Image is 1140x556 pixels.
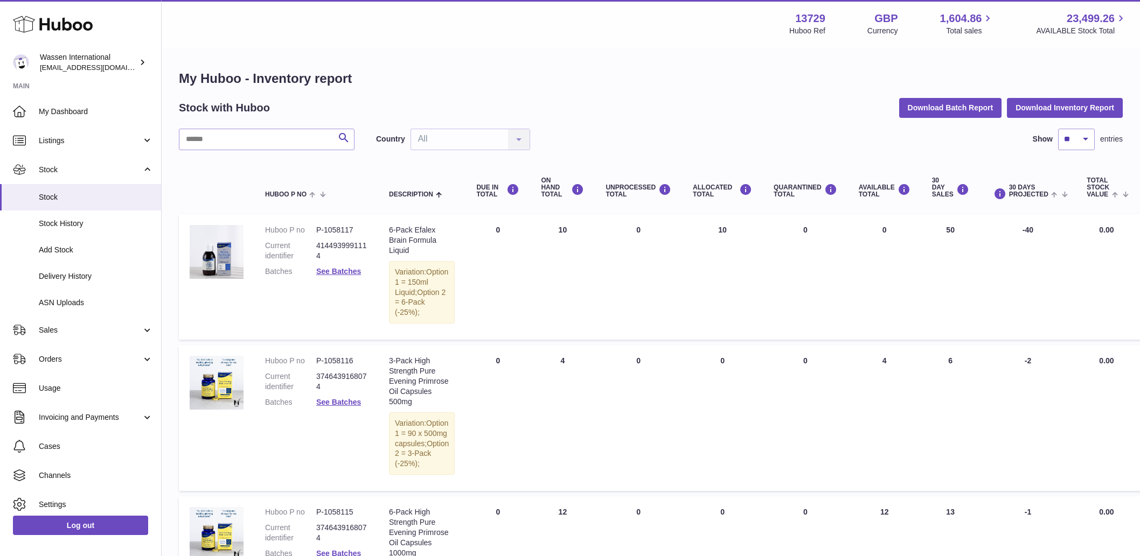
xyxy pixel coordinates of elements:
[803,226,808,234] span: 0
[803,356,808,365] span: 0
[530,345,595,491] td: 4
[265,225,316,235] dt: Huboo P no
[395,268,448,297] span: Option 1 = 150ml Liquid;
[1099,508,1114,516] span: 0.00
[316,398,361,406] a: See Batches
[39,107,153,117] span: My Dashboard
[595,345,682,491] td: 0
[595,214,682,340] td: 0
[39,136,142,146] span: Listings
[40,63,158,72] span: [EMAIL_ADDRESS][DOMAIN_NAME]
[921,214,980,340] td: 50
[921,345,980,491] td: 6
[39,441,153,452] span: Cases
[395,288,446,317] span: Option 2 = 6-Pack (-25%);
[316,356,367,366] dd: P-1058116
[316,371,367,392] dd: 3746439168074
[1033,134,1053,144] label: Show
[39,325,142,335] span: Sales
[39,354,142,364] span: Orders
[39,383,153,393] span: Usage
[789,26,825,36] div: Huboo Ref
[39,271,153,281] span: Delivery History
[980,345,1076,491] td: -2
[932,177,969,199] div: 30 DAY SALES
[1100,134,1123,144] span: entries
[265,356,316,366] dt: Huboo P no
[940,11,982,26] span: 1,604.86
[316,523,367,543] dd: 3746439168074
[693,184,752,198] div: ALLOCATED Total
[530,214,595,340] td: 10
[179,70,1123,87] h1: My Huboo - Inventory report
[848,345,921,491] td: 4
[1007,98,1123,117] button: Download Inventory Report
[1087,177,1109,199] span: Total stock value
[874,11,898,26] strong: GBP
[803,508,808,516] span: 0
[265,241,316,261] dt: Current identifier
[316,241,367,261] dd: 4144939991114
[541,177,584,199] div: ON HAND Total
[39,165,142,175] span: Stock
[980,214,1076,340] td: -40
[179,101,270,115] h2: Stock with Huboo
[774,184,837,198] div: QUARANTINED Total
[316,225,367,235] dd: P-1058117
[265,191,307,198] span: Huboo P no
[606,184,671,198] div: UNPROCESSED Total
[940,11,995,36] a: 1,604.86 Total sales
[190,225,244,279] img: product image
[395,419,448,448] span: Option 1 = 90 x 500mg capsules;
[682,214,763,340] td: 10
[389,356,455,406] div: 3-Pack High Strength Pure Evening Primrose Oil Capsules 500mg
[795,11,825,26] strong: 13729
[867,26,898,36] div: Currency
[389,225,455,256] div: 6-Pack Efalex Brain Formula Liquid
[465,214,530,340] td: 0
[1067,11,1115,26] span: 23,499.26
[265,397,316,407] dt: Batches
[265,523,316,543] dt: Current identifier
[465,345,530,491] td: 0
[389,191,433,198] span: Description
[39,192,153,202] span: Stock
[848,214,921,340] td: 0
[476,184,519,198] div: DUE IN TOTAL
[39,219,153,229] span: Stock History
[39,412,142,423] span: Invoicing and Payments
[39,470,153,481] span: Channels
[1036,11,1127,36] a: 23,499.26 AVAILABLE Stock Total
[316,507,367,517] dd: P-1058115
[13,54,29,71] img: internationalsupplychain@wassen.com
[376,134,405,144] label: Country
[389,261,455,323] div: Variation:
[40,52,137,73] div: Wassen International
[682,345,763,491] td: 0
[316,267,361,276] a: See Batches
[389,412,455,475] div: Variation:
[395,439,449,468] span: Option 2 = 3-Pack (-25%);
[899,98,1002,117] button: Download Batch Report
[859,184,910,198] div: AVAILABLE Total
[1009,184,1048,198] span: 30 DAYS PROJECTED
[1099,356,1114,365] span: 0.00
[39,298,153,308] span: ASN Uploads
[946,26,994,36] span: Total sales
[13,516,148,535] a: Log out
[265,507,316,517] dt: Huboo P no
[39,499,153,510] span: Settings
[39,245,153,255] span: Add Stock
[265,371,316,392] dt: Current identifier
[1099,226,1114,234] span: 0.00
[190,356,244,410] img: product image
[265,266,316,277] dt: Batches
[1036,26,1127,36] span: AVAILABLE Stock Total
